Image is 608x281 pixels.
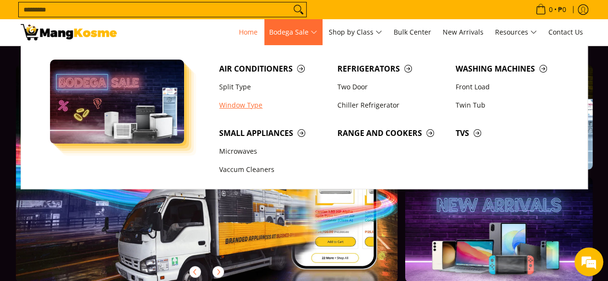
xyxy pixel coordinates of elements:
[394,27,431,37] span: Bulk Center
[50,60,185,144] img: Bodega Sale
[214,78,333,96] a: Split Type
[548,27,583,37] span: Contact Us
[451,124,569,142] a: TVs
[438,19,488,45] a: New Arrivals
[451,78,569,96] a: Front Load
[333,96,451,114] a: Chiller Refrigerator
[214,60,333,78] a: Air Conditioners
[337,63,446,75] span: Refrigerators
[451,60,569,78] a: Washing Machines
[269,26,317,38] span: Bodega Sale
[324,19,387,45] a: Shop by Class
[495,26,537,38] span: Resources
[389,19,436,45] a: Bulk Center
[547,6,554,13] span: 0
[337,127,446,139] span: Range and Cookers
[490,19,542,45] a: Resources
[126,19,588,45] nav: Main Menu
[544,19,588,45] a: Contact Us
[214,142,333,160] a: Microwaves
[456,127,564,139] span: TVs
[219,63,328,75] span: Air Conditioners
[329,26,382,38] span: Shop by Class
[333,78,451,96] a: Two Door
[333,60,451,78] a: Refrigerators
[456,63,564,75] span: Washing Machines
[214,161,333,179] a: Vaccum Cleaners
[443,27,484,37] span: New Arrivals
[234,19,262,45] a: Home
[291,2,306,17] button: Search
[214,96,333,114] a: Window Type
[533,4,569,15] span: •
[21,24,117,40] img: Mang Kosme: Your Home Appliances Warehouse Sale Partner!
[557,6,568,13] span: ₱0
[219,127,328,139] span: Small Appliances
[333,124,451,142] a: Range and Cookers
[264,19,322,45] a: Bodega Sale
[214,124,333,142] a: Small Appliances
[451,96,569,114] a: Twin Tub
[239,27,258,37] span: Home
